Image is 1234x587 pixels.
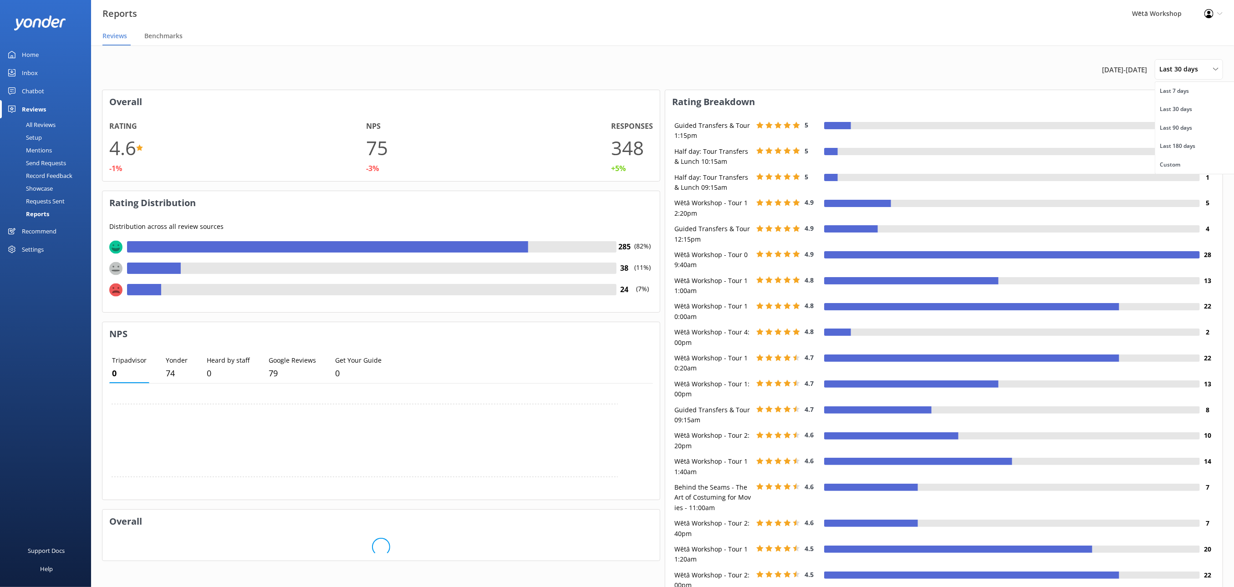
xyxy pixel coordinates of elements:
[805,482,814,491] span: 4.6
[5,169,72,182] div: Record Feedback
[1200,353,1216,363] h4: 22
[672,456,754,477] div: Wētā Workshop - Tour 11:40am
[1160,142,1195,151] div: Last 180 days
[5,118,91,131] a: All Reviews
[5,157,91,169] a: Send Requests
[22,46,39,64] div: Home
[1200,405,1216,415] h4: 8
[805,327,814,336] span: 4.8
[102,510,660,533] h3: Overall
[5,118,56,131] div: All Reviews
[207,355,250,365] p: Heard by staff
[207,367,250,380] p: 0
[805,172,808,181] span: 5
[5,144,52,157] div: Mentions
[1200,198,1216,208] h4: 5
[672,405,754,425] div: Guided Transfers & Tour 09:15am
[1160,123,1192,132] div: Last 90 days
[22,82,44,100] div: Chatbot
[109,121,137,132] h4: Rating
[672,379,754,400] div: Wētā Workshop - Tour 1:00pm
[22,64,38,82] div: Inbox
[166,367,188,380] p: 74
[112,355,147,365] p: Tripadvisor
[672,147,754,167] div: Half day: Tour Transfers & Lunch 10:15am
[1200,327,1216,337] h4: 2
[632,263,653,284] p: (11%)
[5,207,91,220] a: Reports
[805,276,814,284] span: 4.8
[672,198,754,218] div: Wētā Workshop - Tour 12:20pm
[1200,301,1216,311] h4: 22
[335,355,382,365] p: Get Your Guide
[22,222,56,240] div: Recommend
[5,131,91,144] a: Setup
[672,250,754,270] div: Wētā Workshop - Tour 09:40am
[1160,105,1192,114] div: Last 30 days
[5,195,65,207] div: Requests Sent
[632,241,653,263] p: (82%)
[5,157,66,169] div: Send Requests
[1200,224,1216,234] h4: 4
[611,121,653,132] h4: Responses
[805,121,808,129] span: 5
[672,172,754,193] div: Half day: Tour Transfers & Lunch 09:15am
[1200,250,1216,260] h4: 28
[611,132,644,163] h1: 348
[672,353,754,374] div: Wētā Workshop - Tour 10:20am
[805,570,814,579] span: 4.5
[1200,379,1216,389] h4: 13
[1102,64,1147,75] span: [DATE] - [DATE]
[672,544,754,565] div: Wētā Workshop - Tour 11:20am
[5,182,91,195] a: Showcase
[109,163,122,175] div: -1%
[805,224,814,233] span: 4.9
[335,367,382,380] p: 0
[102,322,660,346] h3: NPS
[109,222,653,232] p: Distribution across all review sources
[366,132,388,163] h1: 75
[269,367,316,380] p: 79
[1200,430,1216,440] h4: 10
[166,355,188,365] p: Yonder
[1200,456,1216,466] h4: 14
[672,276,754,296] div: Wētā Workshop - Tour 11:00am
[805,430,814,439] span: 4.6
[805,405,814,414] span: 4.7
[672,327,754,348] div: Wētā Workshop - Tour 4:00pm
[617,241,632,253] h4: 285
[1200,544,1216,554] h4: 20
[1160,86,1189,96] div: Last 7 days
[366,121,381,132] h4: NPS
[672,224,754,244] div: Guided Transfers & Tour 12:15pm
[617,263,632,274] h4: 38
[22,240,44,258] div: Settings
[5,131,42,144] div: Setup
[805,250,814,258] span: 4.9
[805,518,814,527] span: 4.6
[617,284,632,296] h4: 24
[14,15,66,30] img: yonder-white-logo.png
[1200,570,1216,580] h4: 22
[1200,482,1216,492] h4: 7
[102,6,137,21] h3: Reports
[5,207,49,220] div: Reports
[632,284,653,305] p: (7%)
[672,482,754,513] div: Behind the Seams - The Art of Costuming for Movies - 11:00am
[102,90,660,114] h3: Overall
[805,301,814,310] span: 4.8
[5,195,91,207] a: Requests Sent
[1200,276,1216,286] h4: 13
[1200,172,1216,182] h4: 1
[102,31,127,40] span: Reviews
[22,100,46,118] div: Reviews
[665,90,1223,114] h3: Rating Breakdown
[672,518,754,539] div: Wētā Workshop - Tour 2:40pm
[805,379,814,388] span: 4.7
[611,163,626,175] div: +5%
[109,132,136,163] h1: 4.6
[672,301,754,322] div: Wētā Workshop - Tour 10:00am
[5,169,91,182] a: Record Feedback
[1200,518,1216,528] h4: 7
[269,355,316,365] p: Google Reviews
